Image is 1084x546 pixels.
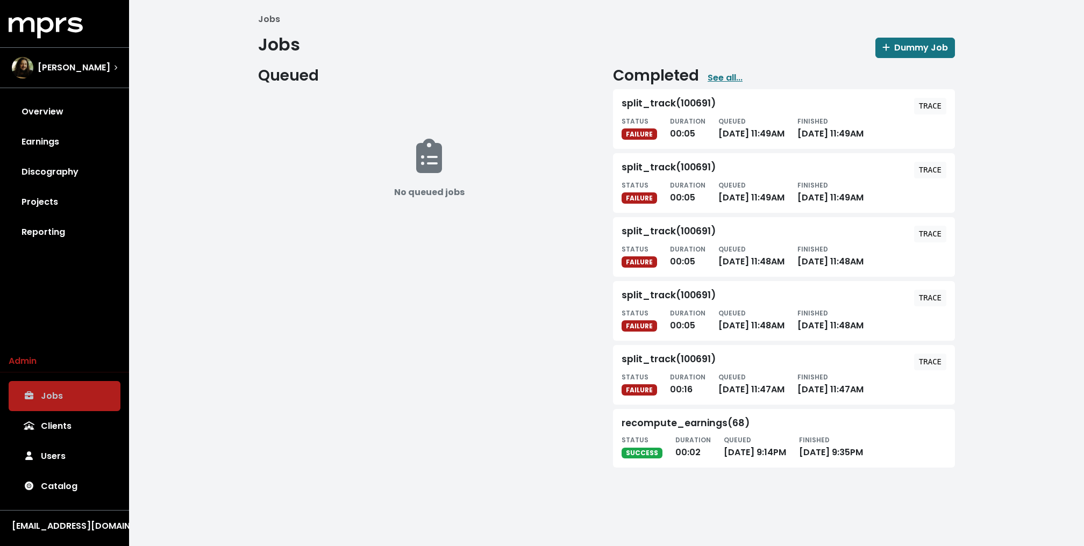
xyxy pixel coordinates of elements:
[258,13,280,26] li: Jobs
[718,114,785,140] div: [DATE] 11:49AM
[919,229,942,238] tt: TRACE
[622,308,648,318] small: STATUS
[394,186,465,198] b: No queued jobs
[797,242,864,268] div: [DATE] 11:48AM
[670,242,705,268] div: 00:05
[670,178,705,204] div: 00:05
[718,308,746,318] small: QUEUED
[797,181,828,190] small: FINISHED
[797,306,864,332] div: [DATE] 11:48AM
[622,245,648,254] small: STATUS
[670,306,705,332] div: 00:05
[9,471,120,501] a: Catalog
[622,117,648,126] small: STATUS
[797,245,828,254] small: FINISHED
[670,308,705,318] small: DURATION
[670,372,705,382] small: DURATION
[914,226,946,242] button: TRACE
[919,357,942,366] tt: TRACE
[622,98,716,110] div: split_track(100691)
[919,166,942,174] tt: TRACE
[718,181,746,190] small: QUEUED
[670,114,705,140] div: 00:05
[875,38,955,58] button: Dummy Job
[622,320,657,331] span: FAILURE
[797,117,828,126] small: FINISHED
[670,181,705,190] small: DURATION
[718,372,746,382] small: QUEUED
[670,245,705,254] small: DURATION
[9,217,120,247] a: Reporting
[675,435,711,444] small: DURATION
[12,57,33,78] img: The selected account / producer
[797,370,864,396] div: [DATE] 11:47AM
[622,384,657,395] span: FAILURE
[797,308,828,318] small: FINISHED
[622,181,648,190] small: STATUS
[622,128,657,139] span: FAILURE
[622,435,648,444] small: STATUS
[799,435,830,444] small: FINISHED
[613,67,699,85] h2: Completed
[718,245,746,254] small: QUEUED
[12,520,117,533] div: [EMAIL_ADDRESS][DOMAIN_NAME]
[914,162,946,178] button: TRACE
[724,433,786,459] div: [DATE] 9:14PM
[258,13,955,26] nav: breadcrumb
[622,372,648,382] small: STATUS
[9,411,120,441] a: Clients
[670,370,705,396] div: 00:16
[724,435,751,444] small: QUEUED
[718,370,785,396] div: [DATE] 11:47AM
[708,71,743,84] a: See all...
[622,256,657,267] span: FAILURE
[718,117,746,126] small: QUEUED
[799,433,863,459] div: [DATE] 9:35PM
[718,306,785,332] div: [DATE] 11:48AM
[797,178,864,204] div: [DATE] 11:49AM
[914,290,946,306] button: TRACE
[797,114,864,140] div: [DATE] 11:49AM
[258,34,300,55] h1: Jobs
[670,117,705,126] small: DURATION
[718,242,785,268] div: [DATE] 11:48AM
[622,192,657,203] span: FAILURE
[622,354,716,366] div: split_track(100691)
[919,102,942,110] tt: TRACE
[9,127,120,157] a: Earnings
[9,157,120,187] a: Discography
[9,441,120,471] a: Users
[622,290,716,302] div: split_track(100691)
[914,98,946,114] button: TRACE
[258,67,600,85] h2: Queued
[9,21,83,33] a: mprs logo
[622,448,662,458] span: SUCCESS
[9,519,120,533] button: [EMAIL_ADDRESS][DOMAIN_NAME]
[622,162,716,174] div: split_track(100691)
[797,372,828,382] small: FINISHED
[622,418,750,429] div: recompute_earnings(68)
[38,61,110,74] span: [PERSON_NAME]
[9,187,120,217] a: Projects
[675,433,711,459] div: 00:02
[718,178,785,204] div: [DATE] 11:49AM
[919,293,942,302] tt: TRACE
[914,354,946,370] button: TRACE
[882,41,948,54] span: Dummy Job
[622,226,716,238] div: split_track(100691)
[9,97,120,127] a: Overview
